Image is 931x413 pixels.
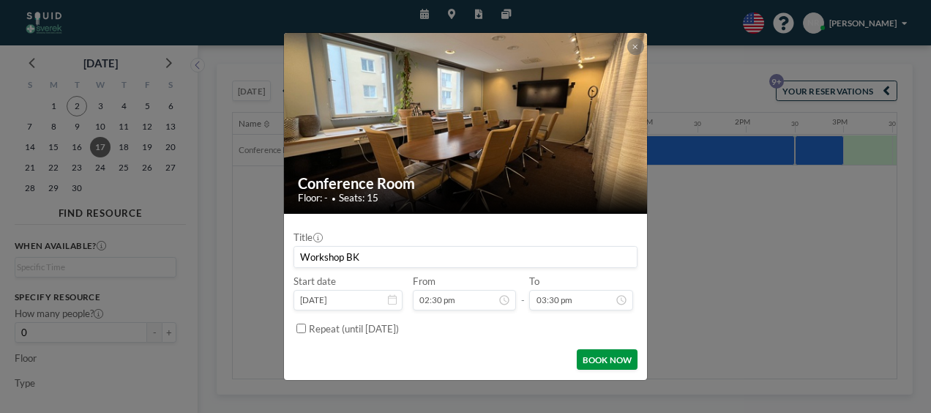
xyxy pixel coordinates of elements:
label: To [529,275,539,288]
span: Floor: - [298,192,328,204]
input: Natalie's reservation [294,247,637,267]
h2: Conference Room [298,174,634,193]
span: Seats: 15 [339,192,378,204]
label: From [413,275,435,288]
label: Start date [293,275,336,288]
label: Repeat (until [DATE]) [309,323,399,335]
span: - [521,280,525,307]
span: • [332,194,336,203]
label: Title [293,231,322,244]
button: BOOK NOW [577,349,638,370]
